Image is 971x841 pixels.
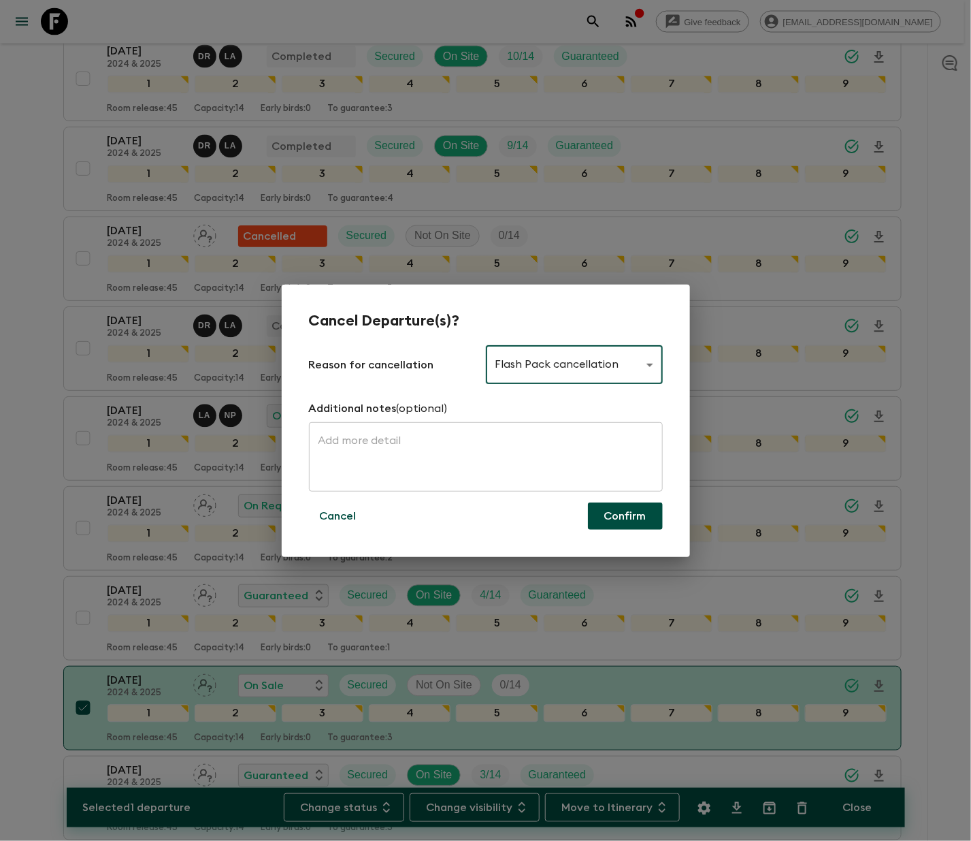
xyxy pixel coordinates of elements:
[309,312,663,330] h2: Cancel Departure(s)?
[588,503,663,530] button: Confirm
[309,357,486,373] p: Reason for cancellation
[397,400,448,417] p: (optional)
[486,346,663,384] div: Flash Pack cancellation
[320,508,357,524] p: Cancel
[309,400,397,417] p: Additional notes
[309,503,367,530] button: Cancel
